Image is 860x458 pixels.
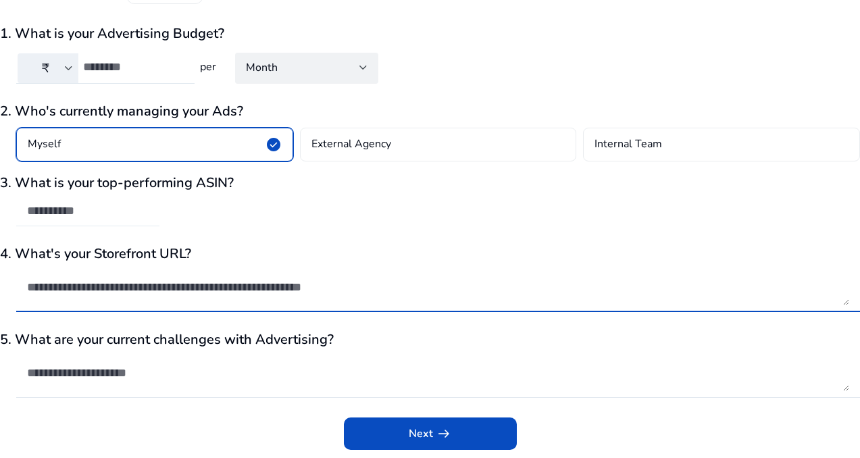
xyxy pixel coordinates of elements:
h4: External Agency [311,136,391,153]
span: check_circle [265,136,282,153]
h4: Myself [28,136,61,153]
button: Nextarrow_right_alt [344,417,517,450]
span: Next [409,426,452,442]
span: ₹ [42,60,49,76]
span: arrow_right_alt [436,426,452,442]
span: Month [246,60,278,75]
h4: Internal Team [595,136,662,153]
h4: per [195,61,219,74]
